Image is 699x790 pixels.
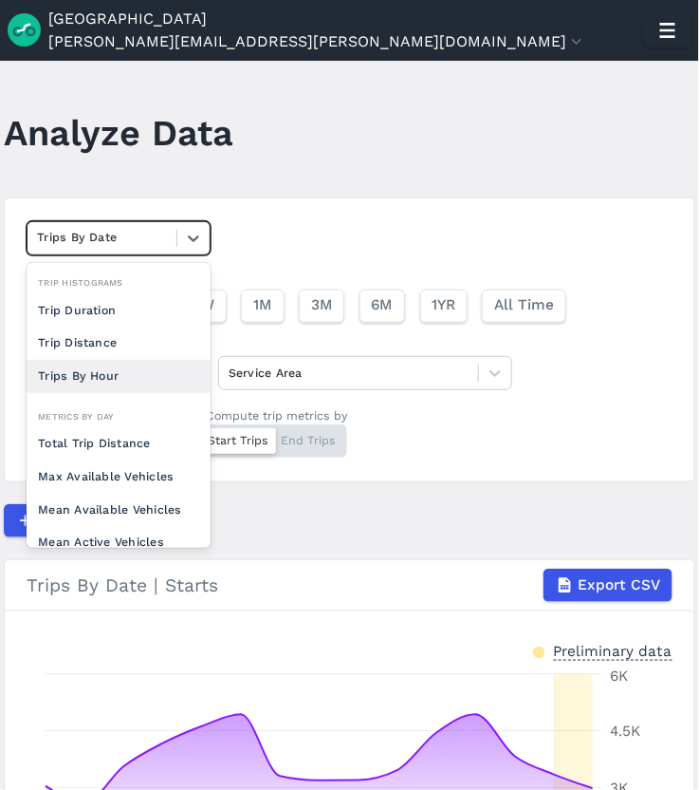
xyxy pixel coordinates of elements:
button: 3M [299,290,344,323]
div: *Compute trip metrics by [199,407,347,425]
span: Export CSV [578,574,660,596]
div: Trips By Hour [27,360,211,393]
button: 1YR [420,290,468,323]
div: Total Trip Distance [27,427,211,461]
tspan: 4.5K [610,723,640,740]
button: Compare Metrics [4,504,175,537]
span: All Time [494,294,554,316]
div: Trip Histograms [27,274,211,292]
span: 1YR [432,294,455,316]
img: Ride Report [8,13,48,47]
div: Preliminary data [554,641,672,660]
tspan: 6K [610,668,628,685]
div: Mean Available Vehicles [27,494,211,527]
div: Mean Active Vehicles [27,526,211,559]
div: Trip Duration [27,294,211,328]
a: [GEOGRAPHIC_DATA] [48,8,207,30]
span: 3M [311,294,333,316]
span: 6M [372,294,394,316]
span: 1M [253,294,272,316]
button: [PERSON_NAME][EMAIL_ADDRESS][PERSON_NAME][DOMAIN_NAME] [48,30,586,53]
h1: Analyze Data [4,108,233,159]
button: Export CSV [543,569,672,602]
button: All Time [482,290,565,323]
button: 6M [359,290,405,323]
button: 1M [241,290,284,323]
div: Trip Distance [27,327,211,360]
div: Metrics By Day [27,408,211,426]
div: Trips By Date | Starts [27,569,672,602]
div: Max Available Vehicles [27,461,211,494]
